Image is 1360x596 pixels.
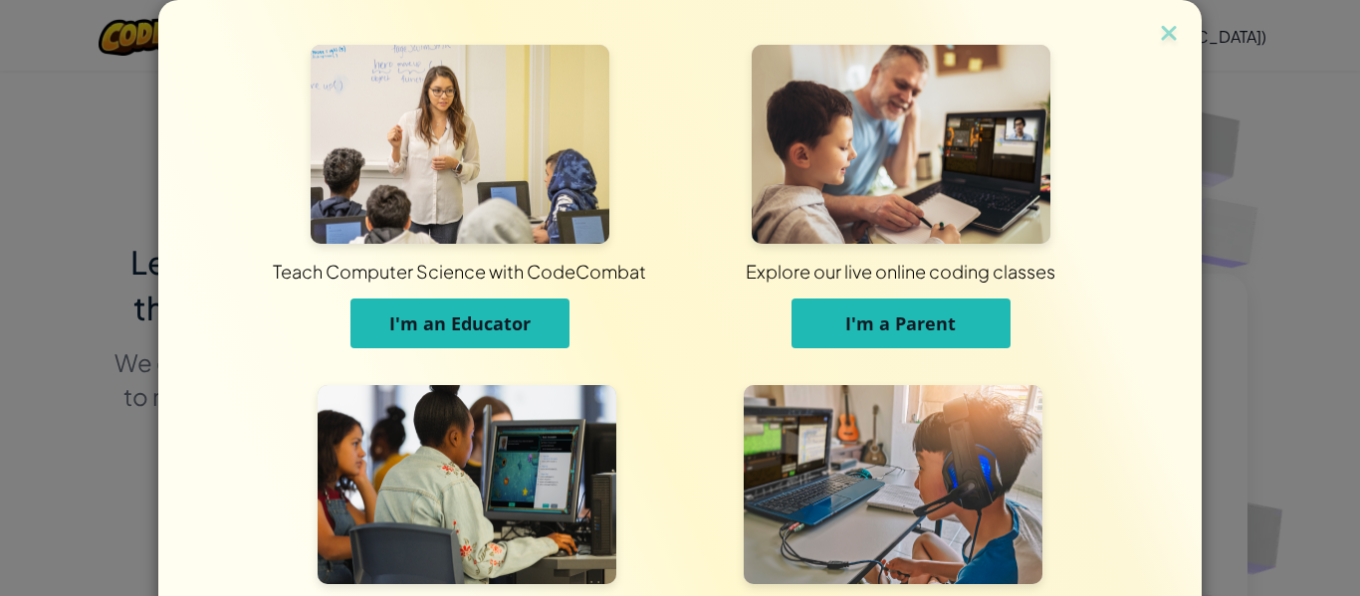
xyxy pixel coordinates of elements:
img: For Parents [752,45,1050,244]
img: For Students [318,385,616,584]
img: close icon [1156,20,1182,50]
span: I'm a Parent [845,311,956,335]
button: I'm an Educator [350,298,569,348]
img: For Individuals [744,385,1042,584]
button: I'm a Parent [792,298,1011,348]
span: I'm an Educator [389,311,531,335]
img: For Educators [311,45,609,244]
